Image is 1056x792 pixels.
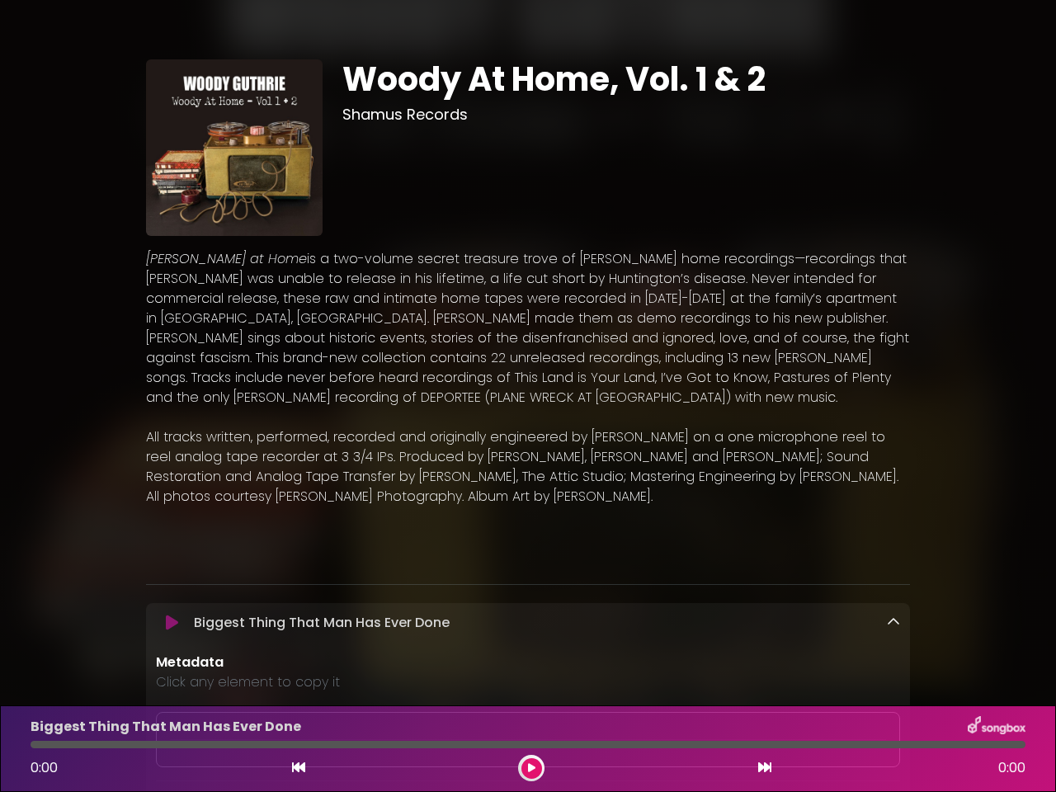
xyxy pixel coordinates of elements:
span: 0:00 [31,758,58,777]
p: Biggest Thing That Man Has Ever Done [31,717,301,737]
em: [PERSON_NAME] at Home [146,249,307,268]
em: — [794,249,805,268]
img: pJM6D9TRy5QUNe6LeMgC [146,59,323,236]
h1: Woody At Home, Vol. 1 & 2 [342,59,911,99]
img: songbox-logo-white.png [968,716,1025,738]
p: is a two-volume secret treasure trove of [PERSON_NAME] home recordings recordings that [PERSON_NA... [146,249,910,408]
p: Biggest Thing That Man Has Ever Done [194,613,450,633]
p: Metadata [156,653,900,672]
h3: Shamus Records [342,106,911,124]
p: All tracks written, performed, recorded and originally engineered by [PERSON_NAME] on a one micro... [146,427,910,507]
span: 0:00 [998,758,1025,778]
p: Click any element to copy it [156,672,900,692]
